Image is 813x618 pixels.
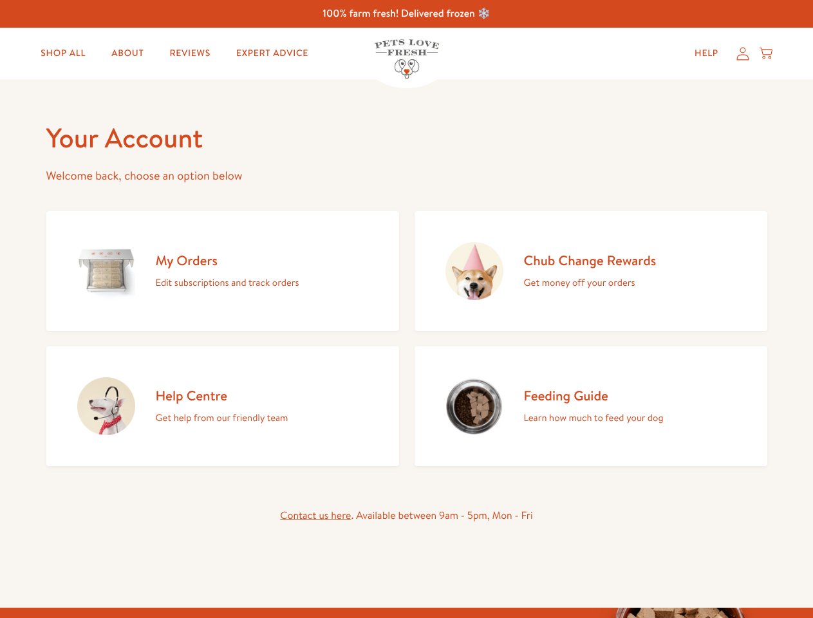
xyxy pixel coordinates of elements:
a: Shop All [30,41,96,66]
p: Get help from our friendly team [156,409,288,426]
a: Contact us here [280,509,351,523]
h1: Your Account [46,120,767,156]
a: Feeding Guide Learn how much to feed your dog [415,346,767,466]
h2: My Orders [156,252,299,269]
a: Chub Change Rewards Get money off your orders [415,211,767,331]
div: . Available between 9am - 5pm, Mon - Fri [46,507,767,525]
a: Expert Advice [226,41,319,66]
h2: Chub Change Rewards [524,252,657,269]
a: About [101,41,154,66]
h2: Help Centre [156,387,288,404]
p: Welcome back, choose an option below [46,166,767,186]
a: My Orders Edit subscriptions and track orders [46,211,399,331]
img: Pets Love Fresh [375,39,439,79]
a: Reviews [159,41,220,66]
p: Edit subscriptions and track orders [156,274,299,291]
a: Help [684,41,729,66]
a: Help Centre Get help from our friendly team [46,346,399,466]
p: Get money off your orders [524,274,657,291]
h2: Feeding Guide [524,387,664,404]
p: Learn how much to feed your dog [524,409,664,426]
